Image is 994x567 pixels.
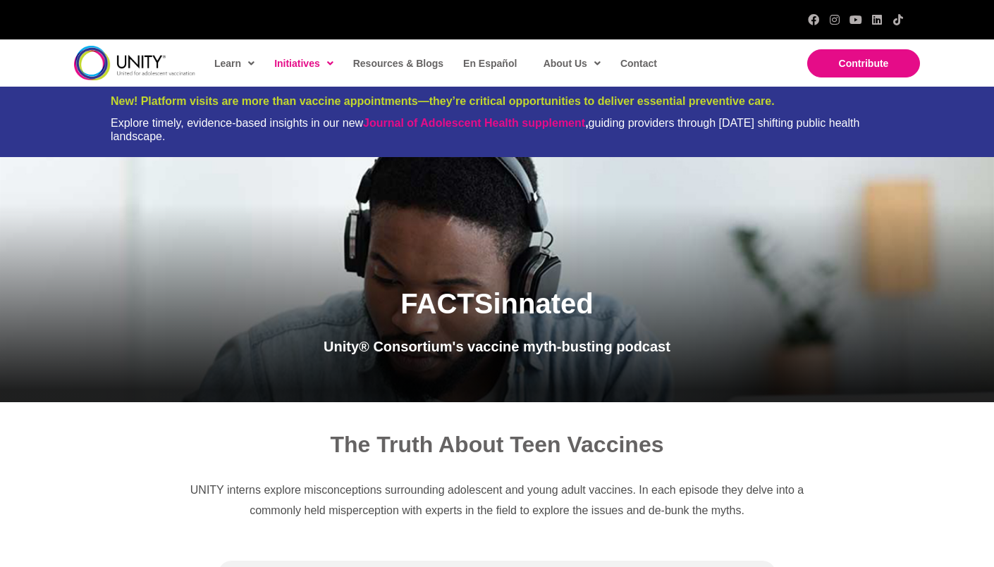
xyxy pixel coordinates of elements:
a: TikTok [892,14,904,25]
span: New! Platform visits are more than vaccine appointments—they’re critical opportunities to deliver... [111,95,775,107]
span: Resources & Blogs [353,58,443,69]
img: unity-logo-dark [74,46,195,80]
p: Unity® Consortium's vaccine myth-busting podcast [206,334,788,360]
span: The Truth About Teen Vaccines [331,432,664,457]
span: Contact [620,58,657,69]
a: LinkedIn [871,14,883,25]
span: Initiatives [274,53,333,74]
a: Resources & Blogs [346,47,449,80]
a: Instagram [829,14,840,25]
p: UNITY interns explore misconceptions surrounding adolescent and young adult vaccines. In each epi... [186,480,808,521]
span: En Español [463,58,517,69]
a: About Us [536,47,606,80]
strong: , [363,117,588,129]
a: En Español [456,47,522,80]
a: YouTube [850,14,861,25]
a: Contact [613,47,663,80]
div: Explore timely, evidence-based insights in our new guiding providers through [DATE] shifting publ... [111,116,883,143]
span: About Us [544,53,601,74]
span: FACTSinnated [400,288,593,319]
a: Contribute [807,49,920,77]
span: Learn [214,53,254,74]
a: Facebook [808,14,819,25]
span: Contribute [839,58,889,69]
a: Journal of Adolescent Health supplement [363,117,585,129]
